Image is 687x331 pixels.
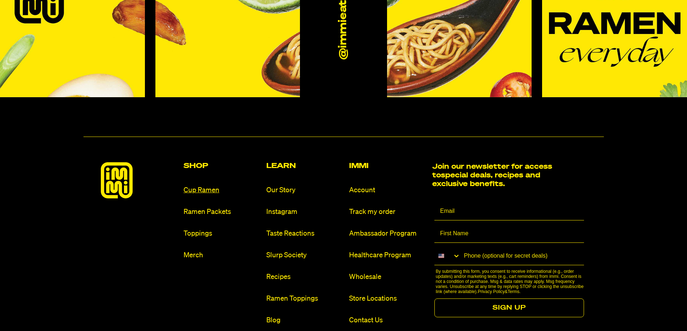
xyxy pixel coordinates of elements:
img: immieats [101,162,133,198]
a: Slurp Society [266,250,343,260]
button: Search Countries [434,247,460,265]
h2: Join our newsletter for access to special deals, recipes and exclusive benefits. [432,162,557,188]
img: United States [438,253,444,259]
a: Ambassador Program [349,229,426,238]
a: Recipes [266,272,343,282]
a: Healthcare Program [349,250,426,260]
a: Ramen Packets [184,207,261,217]
h2: Shop [184,162,261,169]
a: Taste Reactions [266,229,343,238]
a: Cup Ramen [184,185,261,195]
h2: Immi [349,162,426,169]
a: Terms [508,289,520,294]
iframe: Marketing Popup [4,298,76,327]
a: Our Story [266,185,343,195]
a: Privacy Policy [478,289,505,294]
a: Store Locations [349,294,426,304]
a: Contact Us [349,315,426,325]
a: Blog [266,315,343,325]
input: Email [434,202,584,220]
h2: Learn [266,162,343,169]
a: Ramen Toppings [266,294,343,304]
a: Track my order [349,207,426,217]
a: Account [349,185,426,195]
a: Instagram [266,207,343,217]
button: SIGN UP [434,298,584,317]
p: By submitting this form, you consent to receive informational (e.g., order updates) and/or market... [436,269,587,294]
a: Wholesale [349,272,426,282]
a: Merch [184,250,261,260]
input: Phone (optional for secret deals) [460,247,584,265]
input: First Name [434,225,584,243]
a: Toppings [184,229,261,238]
